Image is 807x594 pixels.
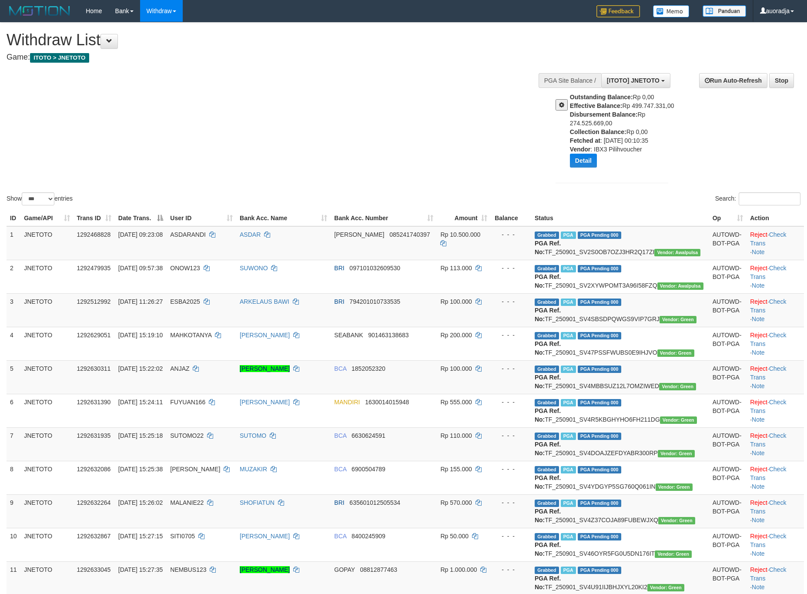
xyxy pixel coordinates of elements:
[747,327,804,360] td: · ·
[750,298,767,305] a: Reject
[118,432,163,439] span: [DATE] 15:25:18
[570,102,623,109] b: Effective Balance:
[494,398,528,406] div: - - -
[334,332,363,339] span: SEABANK
[77,265,111,272] span: 1292479935
[77,399,111,406] span: 1292631390
[440,365,472,372] span: Rp 100.000
[561,433,576,440] span: Marked by auowiliam
[709,293,747,327] td: AUTOWD-BOT-PGA
[578,265,621,272] span: PGA Pending
[535,265,559,272] span: Grabbed
[531,293,709,327] td: TF_250901_SV4SBSDPQWGS9VIP7GRJ
[440,566,477,573] span: Rp 1.000.000
[77,499,111,506] span: 1292632264
[747,461,804,494] td: · ·
[7,394,20,427] td: 6
[535,474,561,490] b: PGA Ref. No:
[578,399,621,406] span: PGA Pending
[240,298,289,305] a: ARKELAUS BAWI
[77,466,111,473] span: 1292632086
[535,541,561,557] b: PGA Ref. No:
[20,210,73,226] th: Game/API: activate to sort column ascending
[535,407,561,423] b: PGA Ref. No:
[658,517,695,524] span: Vendor URL: https://service4.1velocity.biz
[20,461,73,494] td: JNETOTO
[535,433,559,440] span: Grabbed
[561,232,576,239] span: Marked by auowiliam
[170,566,206,573] span: NEMBUS123
[334,265,344,272] span: BRI
[118,399,163,406] span: [DATE] 15:24:11
[570,137,600,144] b: Fetched at
[531,360,709,394] td: TF_250901_SV4MBBSUZ12L7OMZIWED
[750,365,767,372] a: Reject
[578,500,621,507] span: PGA Pending
[750,432,786,448] a: Check Trans
[747,394,804,427] td: · ·
[494,364,528,373] div: - - -
[531,427,709,461] td: TF_250901_SV4DOAJZEFDYABR300RP
[77,332,111,339] span: 1292629051
[170,399,205,406] span: FUYUAN166
[118,566,163,573] span: [DATE] 15:27:35
[494,532,528,540] div: - - -
[561,299,576,306] span: Marked by auofahmi
[539,73,601,88] div: PGA Site Balance /
[440,399,472,406] span: Rp 555.000
[750,499,786,515] a: Check Trans
[170,231,206,238] span: ASDARANDI
[601,73,670,88] button: [ITOTO] JNETOTO
[170,432,204,439] span: SUTOMO22
[570,128,626,135] b: Collection Balance:
[440,466,472,473] span: Rp 155.000
[570,94,633,101] b: Outstanding Balance:
[535,374,561,389] b: PGA Ref. No:
[334,533,346,540] span: BCA
[118,365,163,372] span: [DATE] 15:22:02
[7,360,20,394] td: 5
[352,533,385,540] span: Copy 8400245909 to clipboard
[570,154,597,168] button: Detail
[535,307,561,322] b: PGA Ref. No:
[352,365,385,372] span: Copy 1852052320 to clipboard
[240,265,268,272] a: SUWONO
[709,360,747,394] td: AUTOWD-BOT-PGA
[657,282,703,290] span: Vendor URL: https://service2.1velocity.biz
[437,210,490,226] th: Amount: activate to sort column ascending
[535,508,561,524] b: PGA Ref. No:
[240,533,290,540] a: [PERSON_NAME]
[240,499,275,506] a: SHOFIATUN
[389,231,430,238] span: Copy 085241740397 to clipboard
[750,432,767,439] a: Reject
[750,399,786,414] a: Check Trans
[77,231,111,238] span: 1292468828
[7,528,20,561] td: 10
[752,248,765,255] a: Note
[747,427,804,461] td: · ·
[750,332,767,339] a: Reject
[709,494,747,528] td: AUTOWD-BOT-PGA
[7,226,20,260] td: 1
[750,399,767,406] a: Reject
[750,332,786,347] a: Check Trans
[360,566,397,573] span: Copy 08812877463 to clipboard
[331,210,437,226] th: Bank Acc. Number: activate to sort column ascending
[570,146,590,153] b: Vendor
[20,260,73,293] td: JNETOTO
[715,192,800,205] label: Search:
[240,332,290,339] a: [PERSON_NAME]
[561,533,576,540] span: Marked by auowiliam
[709,427,747,461] td: AUTOWD-BOT-PGA
[494,230,528,239] div: - - -
[709,461,747,494] td: AUTOWD-BOT-PGA
[74,210,115,226] th: Trans ID: activate to sort column ascending
[578,332,621,339] span: PGA Pending
[118,466,163,473] span: [DATE] 15:25:38
[747,494,804,528] td: · ·
[709,394,747,427] td: AUTOWD-BOT-PGA
[578,533,621,540] span: PGA Pending
[494,465,528,473] div: - - -
[535,273,561,289] b: PGA Ref. No:
[349,265,400,272] span: Copy 097101032609530 to clipboard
